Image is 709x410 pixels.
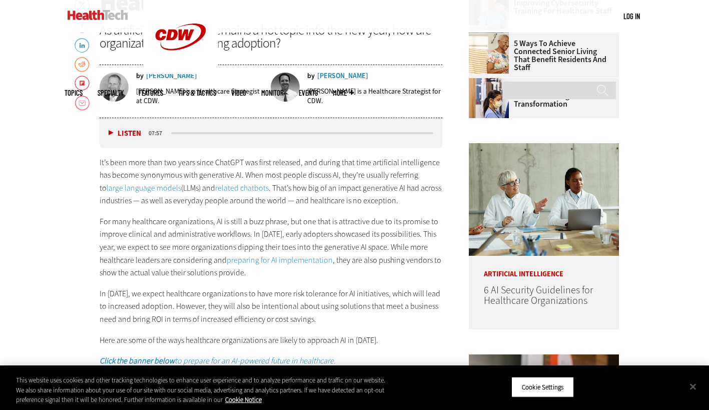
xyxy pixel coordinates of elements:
img: Doctors reviewing tablet [469,78,509,118]
a: Features [139,89,163,97]
a: More information about your privacy [225,395,262,404]
a: Video [231,89,246,97]
div: User menu [623,11,640,22]
p: It’s been more than two years since ChatGPT was first released, and during that time artificial i... [100,156,443,207]
a: large language models [107,183,181,193]
p: Here are some of the ways healthcare organizations are likely to approach AI in [DATE]. [100,334,443,347]
a: Log in [623,12,640,21]
span: Topics [65,89,83,97]
em: to prepare for an AI-powered future in healthcare. [100,355,336,366]
img: Doctors meeting in the office [469,143,619,256]
button: Close [682,375,704,397]
a: Tips & Tactics [178,89,216,97]
a: Events [299,89,318,97]
a: 6 AI Security Guidelines for Healthcare Organizations [484,283,593,307]
div: media player [100,118,443,148]
a: MonITor [261,89,284,97]
a: Click the banner belowto prepare for an AI-powered future in healthcare. [100,355,336,366]
p: For many healthcare organizations, AI is still a buzz phrase, but one that is attractive due to i... [100,215,443,279]
button: Cookie Settings [511,376,574,397]
a: related chatbots [215,183,269,193]
a: The Importance of BCDR in Healthcare’s Digital Transformation [469,84,613,108]
a: Doctors reviewing tablet [469,78,514,86]
a: preparing for AI implementation [227,255,333,265]
div: This website uses cookies and other tracking technologies to enhance user experience and to analy... [16,375,390,405]
span: More [333,89,354,97]
button: Listen [109,130,141,137]
p: Artificial Intelligence [469,256,619,278]
img: Home [68,10,128,20]
div: duration [147,129,170,138]
p: In [DATE], we expect healthcare organizations to have more risk tolerance for AI initiatives, whi... [100,287,443,326]
a: CDW [143,66,218,77]
strong: Click the banner below [100,355,175,366]
p: [PERSON_NAME] is a Healthcare Strategist for CDW. [307,87,442,106]
span: Specialty [98,89,124,97]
